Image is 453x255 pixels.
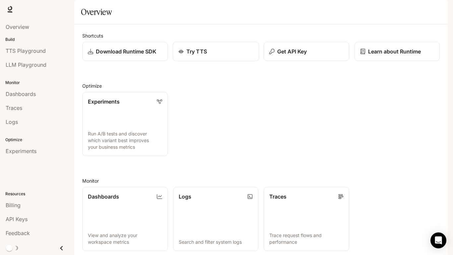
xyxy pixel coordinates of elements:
[82,82,440,89] h2: Optimize
[264,42,349,61] button: Get API Key
[277,47,307,55] p: Get API Key
[82,92,168,156] a: ExperimentsRun A/B tests and discover which variant best improves your business metrics
[355,42,440,61] a: Learn about Runtime
[81,5,112,19] h1: Overview
[269,193,287,201] p: Traces
[186,47,207,55] p: Try TTS
[82,187,168,251] a: DashboardsView and analyze your workspace metrics
[82,177,440,184] h2: Monitor
[179,193,191,201] p: Logs
[88,98,120,106] p: Experiments
[96,47,156,55] p: Download Runtime SDK
[88,130,162,150] p: Run A/B tests and discover which variant best improves your business metrics
[368,47,421,55] p: Learn about Runtime
[430,232,446,248] div: Open Intercom Messenger
[82,42,168,61] a: Download Runtime SDK
[88,193,119,201] p: Dashboards
[173,187,259,251] a: LogsSearch and filter system logs
[269,232,344,245] p: Trace request flows and performance
[88,232,162,245] p: View and analyze your workspace metrics
[179,239,253,245] p: Search and filter system logs
[264,187,349,251] a: TracesTrace request flows and performance
[82,32,440,39] h2: Shortcuts
[172,42,259,61] a: Try TTS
